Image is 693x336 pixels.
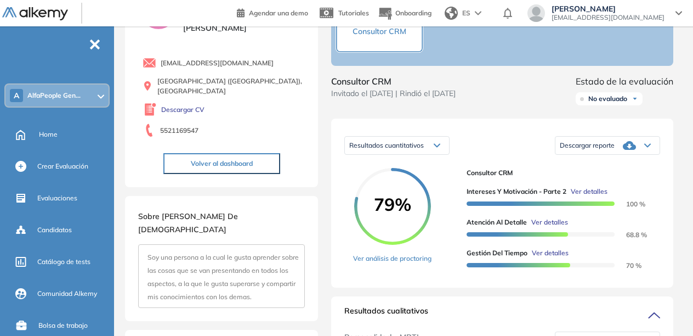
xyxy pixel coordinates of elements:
[39,130,58,139] span: Home
[349,141,424,149] span: Resultados cuantitativos
[344,305,428,323] span: Resultados cualitativos
[138,211,238,234] span: Sobre [PERSON_NAME] De [DEMOGRAPHIC_DATA]
[249,9,308,17] span: Agendar una demo
[613,200,645,208] span: 100 %
[467,168,651,178] span: Consultor CRM
[566,187,607,197] button: Ver detalles
[527,217,568,227] button: Ver detalles
[161,58,274,68] span: [EMAIL_ADDRESS][DOMAIN_NAME]
[552,13,664,22] span: [EMAIL_ADDRESS][DOMAIN_NAME]
[147,253,299,301] span: Soy una persona a la cual le gusta aprender sobre las cosas que se van presentando en todos los a...
[37,193,77,203] span: Evaluaciones
[531,217,568,227] span: Ver detalles
[353,26,406,36] span: Consultor CRM
[331,75,456,88] span: Consultor CRM
[161,105,205,115] a: Descargar CV
[395,9,431,17] span: Onboarding
[467,217,527,227] span: Atención al detalle
[14,91,19,100] span: A
[462,8,470,18] span: ES
[160,126,198,136] span: 5521169547
[37,225,72,235] span: Candidatos
[37,257,90,267] span: Catálogo de tests
[157,76,305,96] span: [GEOGRAPHIC_DATA] ([GEOGRAPHIC_DATA]), [GEOGRAPHIC_DATA]
[475,11,481,15] img: arrow
[27,91,81,100] span: AlfaPeople Gen...
[532,248,569,258] span: Ver detalles
[353,254,431,264] a: Ver análisis de proctoring
[163,153,280,174] button: Volver al dashboard
[467,248,527,258] span: Gestión del Tiempo
[613,261,641,270] span: 70 %
[378,2,431,25] button: Onboarding
[331,88,456,99] span: Invitado el [DATE] | Rindió el [DATE]
[552,4,664,13] span: [PERSON_NAME]
[632,96,638,102] img: Ícono de flecha
[37,161,88,171] span: Crear Evaluación
[37,289,97,299] span: Comunidad Alkemy
[576,75,673,88] span: Estado de la evaluación
[445,7,458,20] img: world
[571,187,607,197] span: Ver detalles
[527,248,569,258] button: Ver detalles
[588,94,627,103] span: No evaluado
[2,7,68,21] img: Logo
[467,187,566,197] span: Intereses y Motivación - Parte 2
[560,141,615,150] span: Descargar reporte
[338,9,369,17] span: Tutoriales
[237,5,308,19] a: Agendar una demo
[613,231,647,239] span: 68.8 %
[38,321,88,331] span: Bolsa de trabajo
[354,195,431,213] span: 79%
